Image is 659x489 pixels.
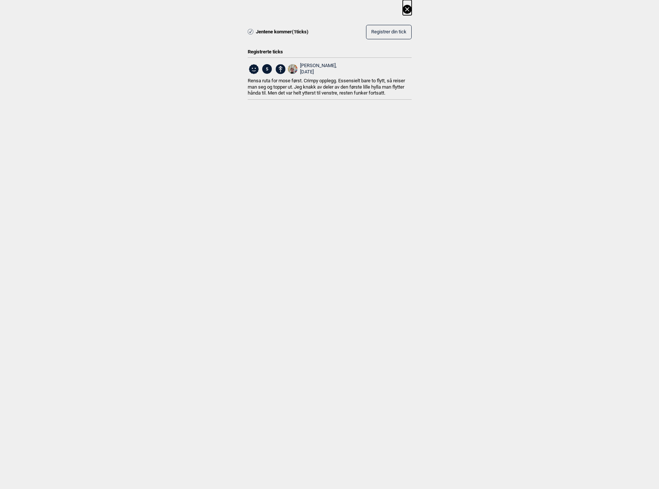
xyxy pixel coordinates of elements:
[256,29,309,35] span: Jentene kommer ( 1 ticks)
[288,63,337,75] a: IMG 3575[PERSON_NAME], [DATE]
[288,64,297,74] img: IMG 3575
[248,78,405,96] span: Rensa ruta for mose først. Crimpy opplegg. Essensielt bare to flytt, så reiser man seg og topper ...
[262,64,272,74] span: 5
[371,29,406,35] span: Registrer din tick
[248,44,412,55] div: Registrerte ticks
[300,69,337,75] div: [DATE]
[300,63,337,75] div: [PERSON_NAME],
[366,25,412,39] button: Registrer din tick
